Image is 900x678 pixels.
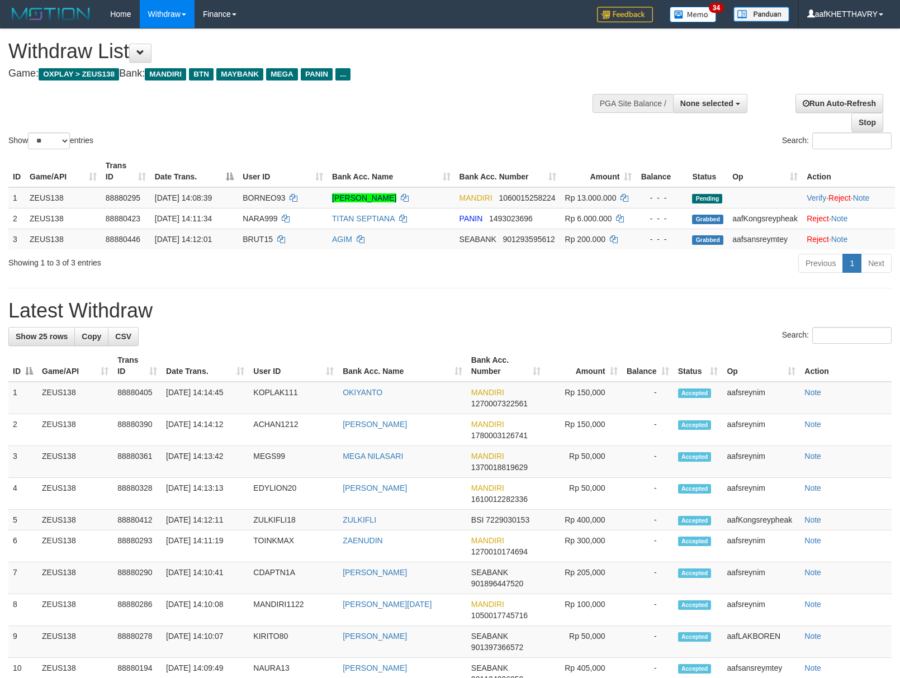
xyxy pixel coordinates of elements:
a: Note [804,483,821,492]
a: Reject [828,193,851,202]
span: [DATE] 14:11:34 [155,214,212,223]
td: [DATE] 14:10:08 [162,594,249,626]
span: Accepted [678,632,712,642]
label: Search: [782,132,892,149]
label: Show entries [8,132,93,149]
span: Accepted [678,484,712,494]
a: Note [831,214,848,223]
span: Copy 7229030153 to clipboard [486,515,529,524]
span: SEABANK [471,632,508,641]
span: 34 [709,3,724,13]
td: Rp 50,000 [545,626,622,658]
td: · [802,208,895,229]
td: 88880290 [113,562,162,594]
td: Rp 150,000 [545,414,622,446]
a: Note [804,388,821,397]
img: panduan.png [733,7,789,22]
span: Copy 1610012282336 to clipboard [471,495,528,504]
a: Stop [851,113,883,132]
th: Trans ID: activate to sort column ascending [113,350,162,382]
h1: Latest Withdraw [8,300,892,322]
span: Accepted [678,664,712,674]
a: Show 25 rows [8,327,75,346]
td: [DATE] 14:12:11 [162,510,249,530]
a: [PERSON_NAME] [343,663,407,672]
span: Copy 901896447520 to clipboard [471,579,523,588]
a: [PERSON_NAME] [343,420,407,429]
th: Bank Acc. Name: activate to sort column ascending [338,350,467,382]
td: [DATE] 14:13:42 [162,446,249,478]
a: Note [804,600,821,609]
td: [DATE] 14:14:12 [162,414,249,446]
span: ... [335,68,350,80]
span: Grabbed [692,215,723,224]
td: 3 [8,229,25,249]
span: SEABANK [471,568,508,577]
th: ID [8,155,25,187]
td: 9 [8,626,37,658]
td: - [622,478,674,510]
td: - [622,626,674,658]
th: Amount: activate to sort column ascending [545,350,622,382]
select: Showentries [28,132,70,149]
td: ZEUS138 [37,562,113,594]
td: ZEUS138 [25,229,101,249]
td: 88880390 [113,414,162,446]
a: AGIM [332,235,352,244]
td: 88880361 [113,446,162,478]
a: [PERSON_NAME] [332,193,396,202]
span: Accepted [678,420,712,430]
th: Game/API: activate to sort column ascending [37,350,113,382]
a: ZULKIFLI [343,515,376,524]
a: ZAENUDIN [343,536,383,545]
td: TOINKMAX [249,530,338,562]
th: Balance: activate to sort column ascending [622,350,674,382]
td: Rp 150,000 [545,382,622,414]
span: PANIN [460,214,483,223]
th: Date Trans.: activate to sort column ascending [162,350,249,382]
td: ZEUS138 [25,187,101,208]
span: [DATE] 14:12:01 [155,235,212,244]
td: [DATE] 14:13:13 [162,478,249,510]
a: Note [804,536,821,545]
td: [DATE] 14:11:19 [162,530,249,562]
span: Copy 901397366572 to clipboard [471,643,523,652]
img: MOTION_logo.png [8,6,93,22]
td: MANDIRI1122 [249,594,338,626]
td: aafsansreymtey [728,229,802,249]
span: Copy 1060015258224 to clipboard [499,193,555,202]
a: 1 [842,254,861,273]
th: Status [688,155,728,187]
h1: Withdraw List [8,40,589,63]
a: [PERSON_NAME][DATE] [343,600,432,609]
td: aafKongsreypheak [728,208,802,229]
span: 88880423 [106,214,140,223]
a: CSV [108,327,139,346]
td: 3 [8,446,37,478]
th: Action [802,155,895,187]
th: Balance [636,155,688,187]
span: NARA999 [243,214,277,223]
span: OXPLAY > ZEUS138 [39,68,119,80]
a: TITAN SEPTIANA [332,214,395,223]
span: Pending [692,194,722,203]
th: Bank Acc. Number: activate to sort column ascending [455,155,561,187]
a: Note [804,515,821,524]
td: Rp 400,000 [545,510,622,530]
td: ZEUS138 [37,446,113,478]
span: MANDIRI [471,536,504,545]
div: - - - [641,234,683,245]
a: Note [804,632,821,641]
td: Rp 300,000 [545,530,622,562]
span: None selected [680,99,733,108]
span: SEABANK [460,235,496,244]
td: 5 [8,510,37,530]
img: Feedback.jpg [597,7,653,22]
td: - [622,594,674,626]
label: Search: [782,327,892,344]
h4: Game: Bank: [8,68,589,79]
a: Verify [807,193,826,202]
td: - [622,510,674,530]
td: ZEUS138 [37,478,113,510]
span: MANDIRI [471,600,504,609]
